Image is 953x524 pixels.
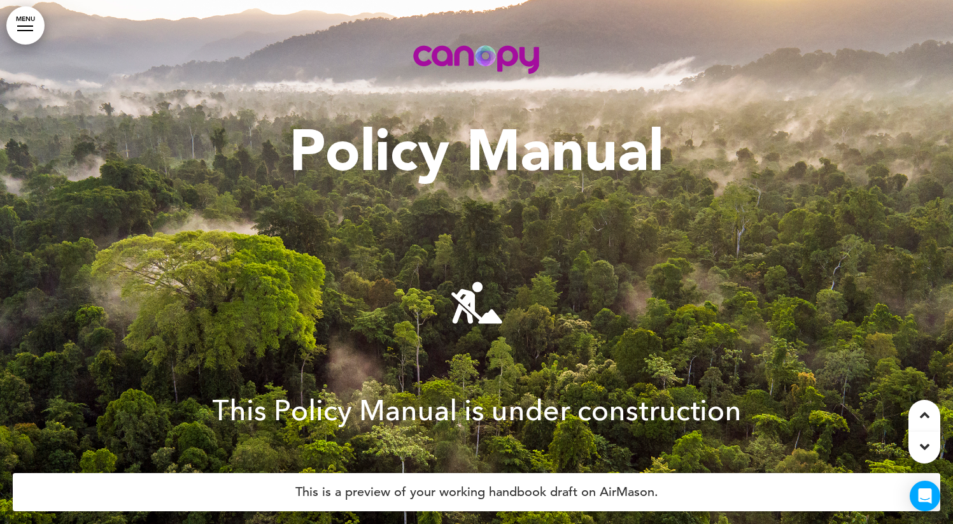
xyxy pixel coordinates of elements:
span: This Policy Manual is under construction [212,392,742,430]
div: Open Intercom Messenger [910,481,940,511]
img: 1707962920551.png [448,274,505,346]
img: 1721881740528-berry-logo.png [409,39,545,83]
h4: This is a preview of your working handbook draft on AirMason. [13,473,940,511]
strong: Policy Manual [290,115,663,184]
a: MENU [6,6,45,45]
